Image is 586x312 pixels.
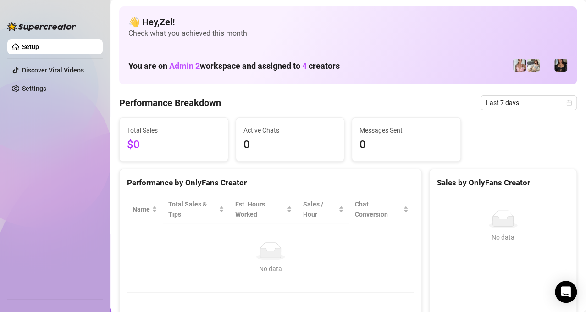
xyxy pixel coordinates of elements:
[243,136,337,154] span: 0
[486,96,571,110] span: Last 7 days
[298,195,349,223] th: Sales / Hour
[22,85,46,92] a: Settings
[127,125,221,135] span: Total Sales
[235,199,285,219] div: Est. Hours Worked
[566,100,572,106] span: calendar
[7,22,76,31] img: logo-BBDzfeDw.svg
[128,28,568,39] span: Check what you achieved this month
[128,16,568,28] h4: 👋 Hey, Zel !
[349,195,414,223] th: Chat Conversion
[127,136,221,154] span: $0
[119,96,221,109] h4: Performance Breakdown
[355,199,401,219] span: Chat Conversion
[555,281,577,303] div: Open Intercom Messenger
[437,177,569,189] div: Sales by OnlyFans Creator
[527,59,540,72] img: Angel
[303,199,337,219] span: Sales / Hour
[127,195,163,223] th: Name
[302,61,307,71] span: 4
[513,59,526,72] img: Lana
[127,177,414,189] div: Performance by OnlyFans Creator
[541,59,553,72] img: Phoebe
[22,67,84,74] a: Discover Viral Videos
[359,125,453,135] span: Messages Sent
[169,61,200,71] span: Admin 2
[243,125,337,135] span: Active Chats
[359,136,453,154] span: 0
[163,195,230,223] th: Total Sales & Tips
[168,199,217,219] span: Total Sales & Tips
[441,232,565,242] div: No data
[22,43,39,50] a: Setup
[136,264,405,274] div: No data
[128,61,340,71] h1: You are on workspace and assigned to creators
[133,204,150,214] span: Name
[554,59,567,72] img: Madi VIP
